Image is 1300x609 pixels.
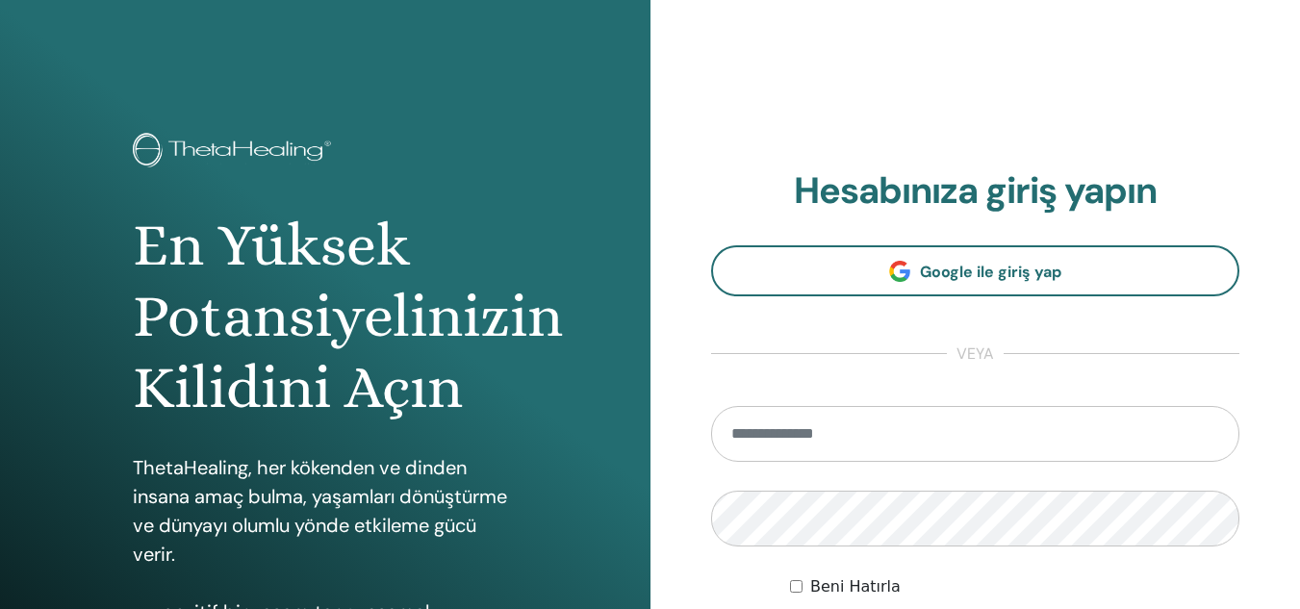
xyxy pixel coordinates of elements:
h2: Hesabınıza giriş yapın [711,169,1240,214]
div: Keep me authenticated indefinitely or until I manually logout [790,575,1239,598]
h1: En Yüksek Potansiyelinizin Kilidini Açın [133,210,518,424]
span: veya [947,343,1004,366]
label: Beni Hatırla [810,575,901,598]
span: Google ile giriş yap [920,262,1061,282]
a: Google ile giriş yap [711,245,1240,296]
p: ThetaHealing, her kökenden ve dinden insana amaç bulma, yaşamları dönüştürme ve dünyayı olumlu yö... [133,453,518,569]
